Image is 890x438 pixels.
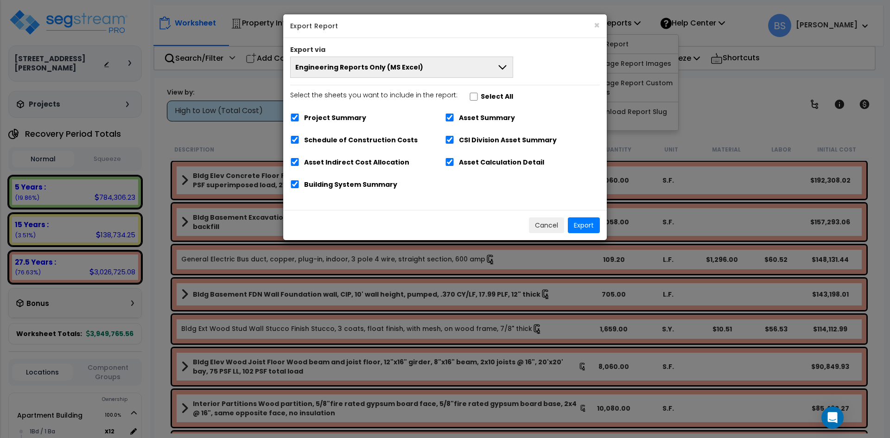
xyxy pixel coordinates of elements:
[295,63,423,72] span: Engineering Reports Only (MS Excel)
[821,406,844,429] div: Open Intercom Messenger
[290,57,513,78] button: Engineering Reports Only (MS Excel)
[290,21,600,31] h5: Export Report
[290,45,325,54] label: Export via
[469,93,478,101] input: Select the sheets you want to include in the report:Select All
[568,217,600,233] button: Export
[304,157,409,168] label: Asset Indirect Cost Allocation
[304,179,397,190] label: Building System Summary
[459,157,544,168] label: Asset Calculation Detail
[304,135,418,146] label: Schedule of Construction Costs
[529,217,564,233] button: Cancel
[290,90,458,101] p: Select the sheets you want to include in the report:
[304,113,366,123] label: Project Summary
[459,135,557,146] label: CSI Division Asset Summary
[594,20,600,30] button: ×
[459,113,515,123] label: Asset Summary
[481,91,513,102] label: Select All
